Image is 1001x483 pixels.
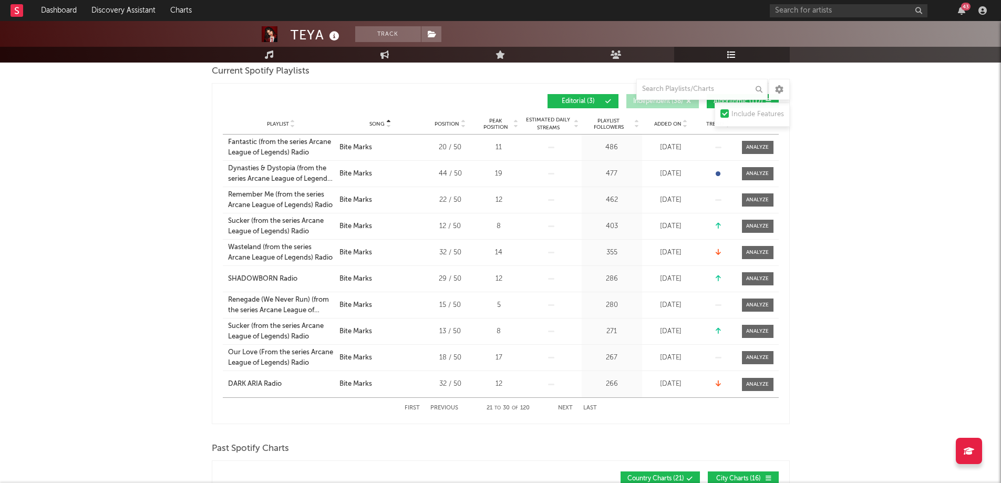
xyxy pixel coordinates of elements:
[228,295,334,315] a: Renegade (We Never Run) (from the series Arcane League of Legends) Radio
[339,221,372,232] div: Bite Marks
[339,274,372,284] div: Bite Marks
[479,274,519,284] div: 12
[479,353,519,363] div: 17
[427,248,474,258] div: 32 / 50
[654,121,682,127] span: Added On
[715,476,763,482] span: City Charts ( 16 )
[479,300,519,311] div: 5
[427,274,474,284] div: 29 / 50
[427,195,474,205] div: 22 / 50
[584,300,639,311] div: 280
[707,94,779,108] button: Algorithmic(117)
[714,98,763,105] span: Algorithmic ( 117 )
[339,195,372,205] div: Bite Marks
[584,326,639,337] div: 271
[494,406,501,410] span: to
[548,94,618,108] button: Editorial(3)
[228,274,334,284] a: SHADOWBORN Radio
[583,405,597,411] button: Last
[584,142,639,153] div: 486
[479,118,512,130] span: Peak Position
[584,221,639,232] div: 403
[584,379,639,389] div: 266
[369,121,385,127] span: Song
[339,379,372,389] div: Bite Marks
[228,190,334,210] a: Remember Me (from the series Arcane League of Legends) Radio
[435,121,459,127] span: Position
[228,379,334,389] a: DARK ARIA Radio
[645,169,697,179] div: [DATE]
[731,108,784,121] div: Include Features
[339,169,372,179] div: Bite Marks
[584,195,639,205] div: 462
[627,476,684,482] span: Country Charts ( 21 )
[512,406,518,410] span: of
[645,248,697,258] div: [DATE]
[584,248,639,258] div: 355
[626,94,699,108] button: Independent(38)
[228,321,334,342] a: Sucker (from the series Arcane League of Legends) Radio
[427,221,474,232] div: 12 / 50
[427,379,474,389] div: 32 / 50
[267,121,289,127] span: Playlist
[479,169,519,179] div: 19
[645,353,697,363] div: [DATE]
[524,116,573,132] span: Estimated Daily Streams
[479,221,519,232] div: 8
[645,221,697,232] div: [DATE]
[645,195,697,205] div: [DATE]
[228,163,334,184] a: Dynasties & Dystopia (from the series Arcane League of Legends) Radio
[228,347,334,368] a: Our Love (From the series Arcane League of Legends) Radio
[645,274,697,284] div: [DATE]
[645,142,697,153] div: [DATE]
[479,326,519,337] div: 8
[584,274,639,284] div: 286
[212,443,289,455] span: Past Spotify Charts
[228,242,334,263] a: Wasteland (from the series Arcane League of Legends) Radio
[770,4,927,17] input: Search for artists
[427,169,474,179] div: 44 / 50
[706,121,724,127] span: Trend
[339,326,372,337] div: Bite Marks
[645,300,697,311] div: [DATE]
[291,26,342,44] div: TEYA
[584,118,633,130] span: Playlist Followers
[427,353,474,363] div: 18 / 50
[427,300,474,311] div: 15 / 50
[228,216,334,237] a: Sucker (from the series Arcane League of Legends) Radio
[584,353,639,363] div: 267
[584,169,639,179] div: 477
[633,98,683,105] span: Independent ( 38 )
[228,137,334,158] a: Fantastic (from the series Arcane League of Legends) Radio
[645,379,697,389] div: [DATE]
[479,248,519,258] div: 14
[479,142,519,153] div: 11
[427,142,474,153] div: 20 / 50
[636,79,768,100] input: Search Playlists/Charts
[212,65,309,78] span: Current Spotify Playlists
[228,379,282,389] div: DARK ARIA Radio
[339,300,372,311] div: Bite Marks
[339,353,372,363] div: Bite Marks
[479,195,519,205] div: 12
[405,405,420,411] button: First
[427,326,474,337] div: 13 / 50
[430,405,458,411] button: Previous
[339,142,372,153] div: Bite Marks
[479,402,537,415] div: 21 30 120
[339,248,372,258] div: Bite Marks
[645,326,697,337] div: [DATE]
[961,3,971,11] div: 43
[558,405,573,411] button: Next
[554,98,603,105] span: Editorial ( 3 )
[355,26,421,42] button: Track
[228,274,297,284] div: SHADOWBORN Radio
